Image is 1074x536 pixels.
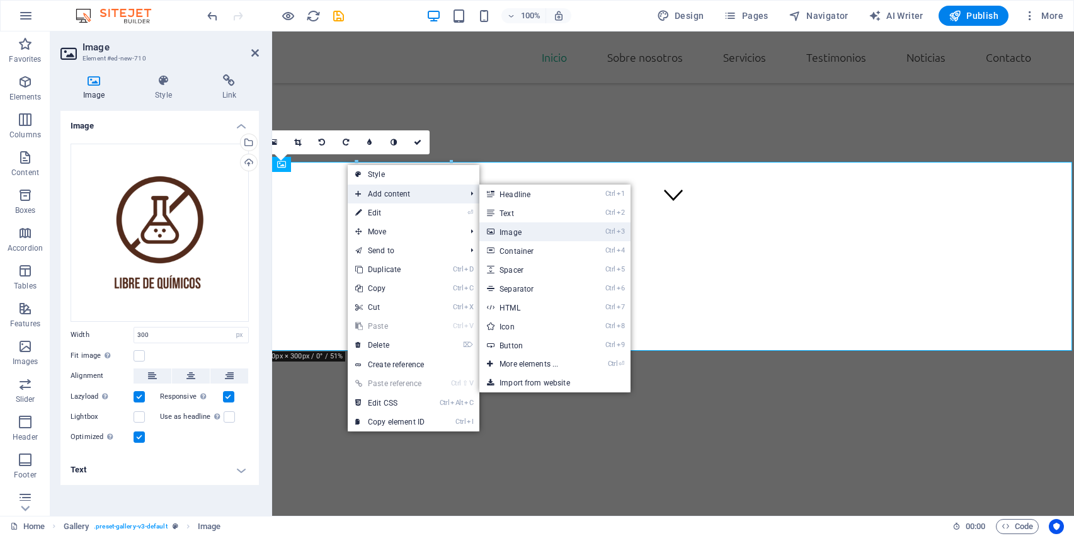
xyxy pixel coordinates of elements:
[608,360,618,368] i: Ctrl
[9,54,41,64] p: Favorites
[13,432,38,442] p: Header
[9,130,41,140] p: Columns
[94,519,167,534] span: . preset-gallery-v3-default
[724,9,768,22] span: Pages
[262,130,286,154] a: Select files from the file manager, stock photos, or upload file(s)
[520,8,540,23] h6: 100%
[16,394,35,404] p: Slider
[949,9,998,22] span: Publish
[306,9,321,23] i: Reload page
[479,260,583,279] a: Ctrl5Spacer
[306,8,321,23] button: reload
[464,284,473,292] i: C
[469,379,473,387] i: V
[280,8,295,23] button: Click here to leave preview mode and continue editing
[784,6,854,26] button: Navigator
[331,9,346,23] i: Save (Ctrl+S)
[132,74,199,101] h4: Style
[605,265,615,273] i: Ctrl
[358,130,382,154] a: Blur
[348,279,432,298] a: CtrlCCopy
[13,356,38,367] p: Images
[719,6,773,26] button: Pages
[617,322,625,330] i: 8
[462,379,468,387] i: ⇧
[652,6,709,26] button: Design
[864,6,928,26] button: AI Writer
[1024,9,1063,22] span: More
[479,222,583,241] a: Ctrl3Image
[464,399,473,407] i: C
[463,341,473,349] i: ⌦
[617,246,625,254] i: 4
[467,208,473,217] i: ⏎
[453,322,463,330] i: Ctrl
[348,336,432,355] a: ⌦Delete
[479,317,583,336] a: Ctrl8Icon
[617,284,625,292] i: 6
[605,284,615,292] i: Ctrl
[71,368,134,384] label: Alignment
[464,303,473,311] i: X
[939,6,1008,26] button: Publish
[83,53,234,64] h3: Element #ed-new-710
[464,265,473,273] i: D
[479,185,583,203] a: Ctrl1Headline
[64,519,89,534] span: Click to select. Double-click to edit
[205,9,220,23] i: Undo: Change image width (Ctrl+Z)
[71,389,134,404] label: Lazyload
[1002,519,1033,534] span: Code
[348,355,479,374] a: Create reference
[173,523,178,530] i: This element is a customizable preset
[619,360,624,368] i: ⏎
[348,394,432,413] a: CtrlAltCEdit CSS
[966,519,985,534] span: 00 00
[348,260,432,279] a: CtrlDDuplicate
[1019,6,1068,26] button: More
[348,222,460,241] span: Move
[160,389,223,404] label: Responsive
[479,203,583,222] a: Ctrl2Text
[1049,519,1064,534] button: Usercentrics
[617,208,625,217] i: 2
[605,208,615,217] i: Ctrl
[200,74,259,101] h4: Link
[501,8,546,23] button: 100%
[60,111,259,134] h4: Image
[479,373,631,392] a: Import from website
[605,246,615,254] i: Ctrl
[455,418,466,426] i: Ctrl
[617,265,625,273] i: 5
[657,9,704,22] span: Design
[406,130,430,154] a: Confirm ( Ctrl ⏎ )
[71,331,134,338] label: Width
[348,165,479,184] a: Style
[453,303,463,311] i: Ctrl
[605,190,615,198] i: Ctrl
[71,430,134,445] label: Optimized
[348,317,432,336] a: CtrlVPaste
[348,298,432,317] a: CtrlXCut
[605,227,615,236] i: Ctrl
[198,519,220,534] span: Click to select. Double-click to edit
[479,279,583,298] a: Ctrl6Separator
[8,243,43,253] p: Accordion
[348,241,460,260] a: Send to
[72,8,167,23] img: Editor Logo
[617,227,625,236] i: 3
[205,8,220,23] button: undo
[15,205,36,215] p: Boxes
[605,341,615,349] i: Ctrl
[869,9,923,22] span: AI Writer
[348,374,432,393] a: Ctrl⇧VPaste reference
[451,379,461,387] i: Ctrl
[160,409,224,425] label: Use as headline
[553,10,564,21] i: On resize automatically adjust zoom level to fit chosen device.
[617,341,625,349] i: 9
[71,144,249,322] div: libre-de-quimicos-wNy9TheNwETQLLrLBykgSA.png
[450,399,463,407] i: Alt
[348,185,460,203] span: Add content
[334,130,358,154] a: Rotate right 90°
[789,9,848,22] span: Navigator
[996,519,1039,534] button: Code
